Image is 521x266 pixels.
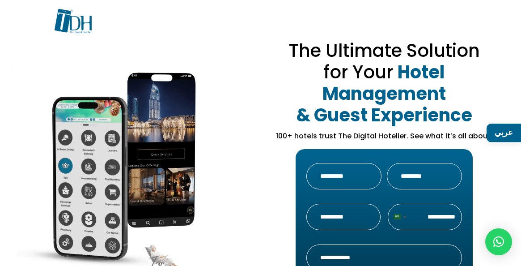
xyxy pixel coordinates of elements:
[288,38,480,85] span: The Ultimate Solution for Your
[297,60,472,128] strong: Hotel Management & Guest Experience
[388,204,409,230] button: Selected country
[273,131,495,142] p: 100+ hotels trust The Digital Hotelier. See what it’s all about.
[487,124,521,142] a: عربي
[55,9,92,34] img: TDH-logo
